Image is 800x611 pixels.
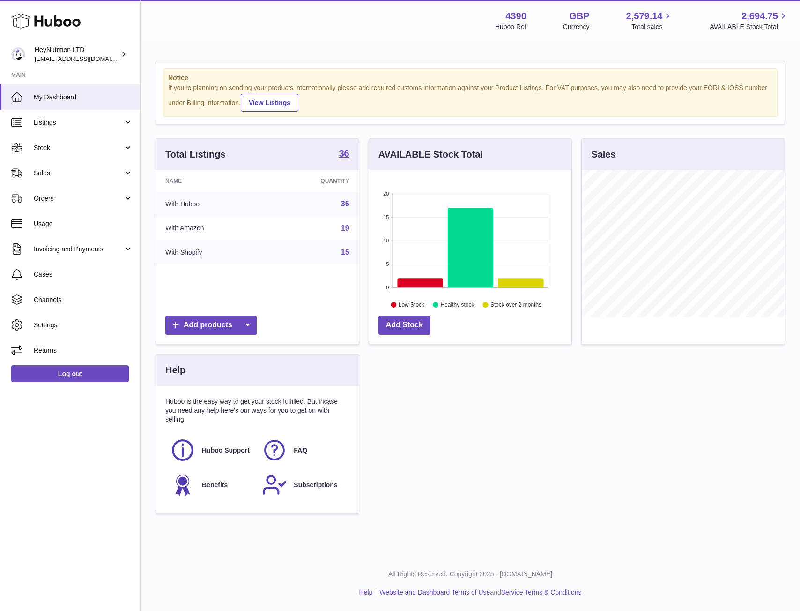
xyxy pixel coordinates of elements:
[34,118,123,127] span: Listings
[148,570,793,579] p: All Rights Reserved. Copyright 2025 - [DOMAIN_NAME]
[202,446,250,455] span: Huboo Support
[165,364,185,377] h3: Help
[168,83,772,112] div: If you're planning on sending your products internationally please add required customs informati...
[34,321,133,330] span: Settings
[165,148,226,161] h3: Total Listings
[156,216,267,241] td: With Amazon
[341,248,349,256] a: 15
[341,200,349,208] a: 36
[376,588,581,597] li: and
[267,170,359,192] th: Quantity
[34,245,123,254] span: Invoicing and Payments
[341,224,349,232] a: 19
[563,23,590,31] div: Currency
[294,446,307,455] span: FAQ
[34,143,123,152] span: Stock
[399,302,425,308] text: Low Stock
[165,397,349,424] p: Huboo is the easy way to get your stock fulfilled. But incase you need any help here's our ways f...
[168,74,772,83] strong: Notice
[11,365,129,382] a: Log out
[34,169,123,178] span: Sales
[386,261,389,267] text: 5
[495,23,526,31] div: Huboo Ref
[440,302,474,308] text: Healthy stock
[339,149,349,160] a: 36
[626,10,663,23] span: 2,579.14
[294,481,337,490] span: Subscriptions
[490,302,541,308] text: Stock over 2 months
[631,23,673,31] span: Total sales
[379,588,490,596] a: Website and Dashboard Terms of Use
[710,23,789,31] span: AVAILABLE Stock Total
[202,481,228,490] span: Benefits
[34,219,133,228] span: Usage
[741,10,778,23] span: 2,694.75
[383,191,389,196] text: 20
[383,238,389,243] text: 10
[569,10,589,23] strong: GBP
[34,295,133,304] span: Channels
[262,438,344,463] a: FAQ
[501,588,582,596] a: Service Terms & Conditions
[378,148,483,161] h3: AVAILABLE Stock Total
[170,438,252,463] a: Huboo Support
[386,285,389,290] text: 0
[710,10,789,31] a: 2,694.75 AVAILABLE Stock Total
[35,55,138,62] span: [EMAIL_ADDRESS][DOMAIN_NAME]
[505,10,526,23] strong: 4390
[11,47,25,61] img: info@heynutrition.com
[626,10,674,31] a: 2,579.14 Total sales
[383,214,389,220] text: 15
[170,472,252,498] a: Benefits
[378,316,430,335] a: Add Stock
[339,149,349,158] strong: 36
[359,588,373,596] a: Help
[165,316,257,335] a: Add products
[34,93,133,102] span: My Dashboard
[156,240,267,264] td: With Shopify
[34,346,133,355] span: Returns
[262,472,344,498] a: Subscriptions
[241,94,298,112] a: View Listings
[34,194,123,203] span: Orders
[35,45,119,63] div: HeyNutrition LTD
[591,148,615,161] h3: Sales
[156,170,267,192] th: Name
[34,270,133,279] span: Cases
[156,192,267,216] td: With Huboo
